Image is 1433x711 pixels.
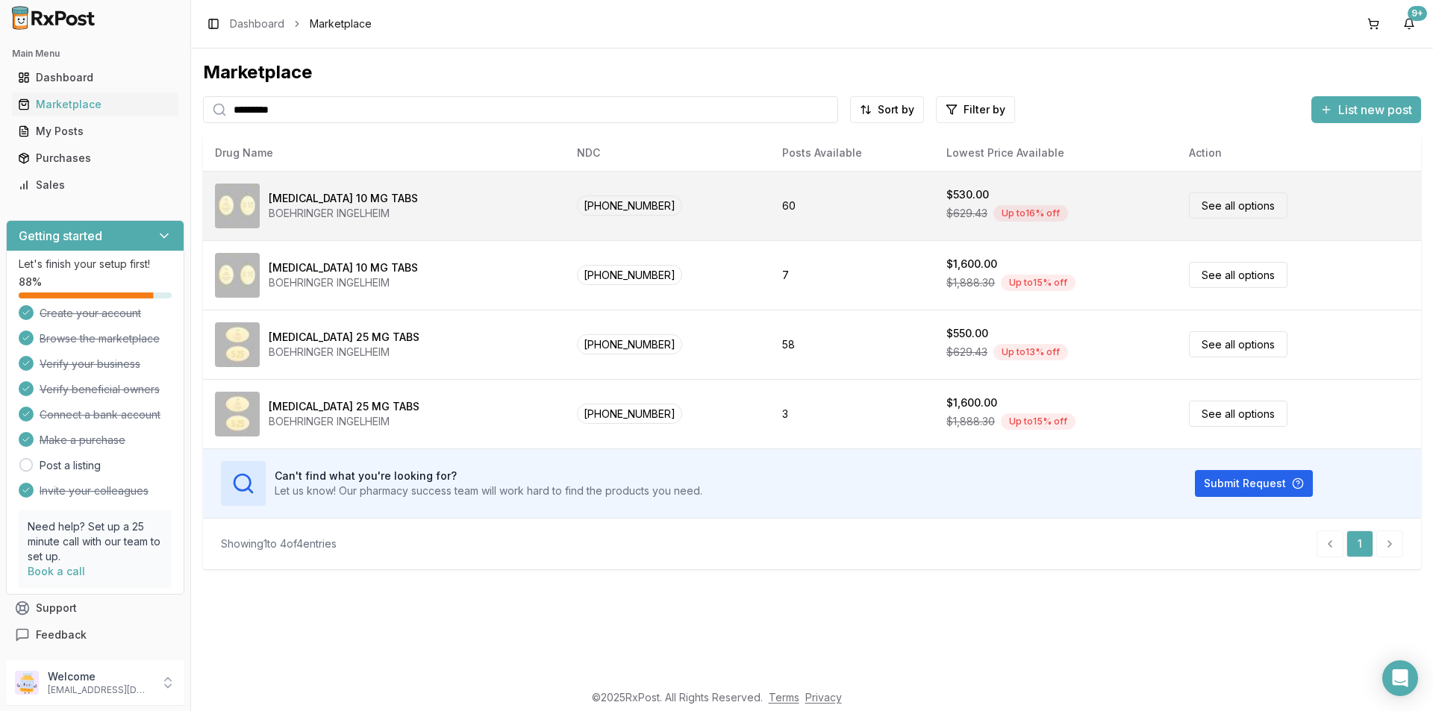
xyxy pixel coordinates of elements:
[275,483,702,498] p: Let us know! Our pharmacy success team will work hard to find the products you need.
[878,102,914,117] span: Sort by
[40,407,160,422] span: Connect a bank account
[18,151,172,166] div: Purchases
[269,399,419,414] div: [MEDICAL_DATA] 25 MG TABS
[1189,262,1287,288] a: See all options
[964,102,1005,117] span: Filter by
[6,93,184,116] button: Marketplace
[946,345,987,360] span: $629.43
[12,91,178,118] a: Marketplace
[215,184,260,228] img: Jardiance 10 MG TABS
[230,16,284,31] a: Dashboard
[18,70,172,85] div: Dashboard
[12,64,178,91] a: Dashboard
[18,178,172,192] div: Sales
[269,414,419,429] div: BOEHRINGER INGELHEIM
[946,275,995,290] span: $1,888.30
[28,565,85,577] a: Book a call
[269,345,419,360] div: BOEHRINGER INGELHEIM
[1346,530,1373,557] a: 1
[12,48,178,60] h2: Main Menu
[15,671,39,695] img: User avatar
[1195,470,1313,497] button: Submit Request
[40,331,160,346] span: Browse the marketplace
[6,173,184,197] button: Sales
[215,253,260,298] img: Jardiance 10 MG TABS
[993,205,1068,222] div: Up to 16 % off
[934,135,1177,171] th: Lowest Price Available
[946,187,989,202] div: $530.00
[993,344,1068,360] div: Up to 13 % off
[946,414,995,429] span: $1,888.30
[1311,104,1421,119] a: List new post
[40,357,140,372] span: Verify your business
[19,257,172,272] p: Let's finish your setup first!
[40,458,101,473] a: Post a listing
[40,483,149,498] span: Invite your colleagues
[946,206,987,221] span: $629.43
[40,306,141,321] span: Create your account
[18,97,172,112] div: Marketplace
[946,326,988,341] div: $550.00
[577,404,682,424] span: [PHONE_NUMBER]
[269,260,418,275] div: [MEDICAL_DATA] 10 MG TABS
[936,96,1015,123] button: Filter by
[6,119,184,143] button: My Posts
[577,195,682,216] span: [PHONE_NUMBER]
[769,691,799,704] a: Terms
[203,135,565,171] th: Drug Name
[770,135,934,171] th: Posts Available
[203,60,1421,84] div: Marketplace
[805,691,842,704] a: Privacy
[1408,6,1427,21] div: 9+
[6,595,184,621] button: Support
[310,16,372,31] span: Marketplace
[1001,275,1075,291] div: Up to 15 % off
[6,146,184,170] button: Purchases
[770,379,934,448] td: 3
[6,66,184,90] button: Dashboard
[1338,101,1412,119] span: List new post
[19,275,42,289] span: 88 %
[6,621,184,648] button: Feedback
[946,257,997,272] div: $1,600.00
[269,191,418,206] div: [MEDICAL_DATA] 10 MG TABS
[6,6,102,30] img: RxPost Logo
[1001,413,1075,430] div: Up to 15 % off
[1382,660,1418,696] div: Open Intercom Messenger
[269,275,418,290] div: BOEHRINGER INGELHEIM
[275,469,702,483] h3: Can't find what you're looking for?
[48,684,152,696] p: [EMAIL_ADDRESS][DOMAIN_NAME]
[40,433,125,448] span: Make a purchase
[1311,96,1421,123] button: List new post
[1397,12,1421,36] button: 9+
[28,519,163,564] p: Need help? Set up a 25 minute call with our team to set up.
[230,16,372,31] nav: breadcrumb
[770,240,934,310] td: 7
[19,227,102,245] h3: Getting started
[18,124,172,139] div: My Posts
[1177,135,1421,171] th: Action
[12,172,178,198] a: Sales
[221,536,337,551] div: Showing 1 to 4 of 4 entries
[1317,530,1403,557] nav: pagination
[48,669,152,684] p: Welcome
[12,118,178,145] a: My Posts
[565,135,769,171] th: NDC
[215,322,260,367] img: Jardiance 25 MG TABS
[577,334,682,354] span: [PHONE_NUMBER]
[1189,192,1287,219] a: See all options
[269,330,419,345] div: [MEDICAL_DATA] 25 MG TABS
[215,392,260,436] img: Jardiance 25 MG TABS
[770,171,934,240] td: 60
[1189,331,1287,357] a: See all options
[1189,401,1287,427] a: See all options
[946,395,997,410] div: $1,600.00
[36,627,87,642] span: Feedback
[40,382,160,397] span: Verify beneficial owners
[12,145,178,172] a: Purchases
[269,206,418,221] div: BOEHRINGER INGELHEIM
[577,265,682,285] span: [PHONE_NUMBER]
[850,96,924,123] button: Sort by
[770,310,934,379] td: 58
